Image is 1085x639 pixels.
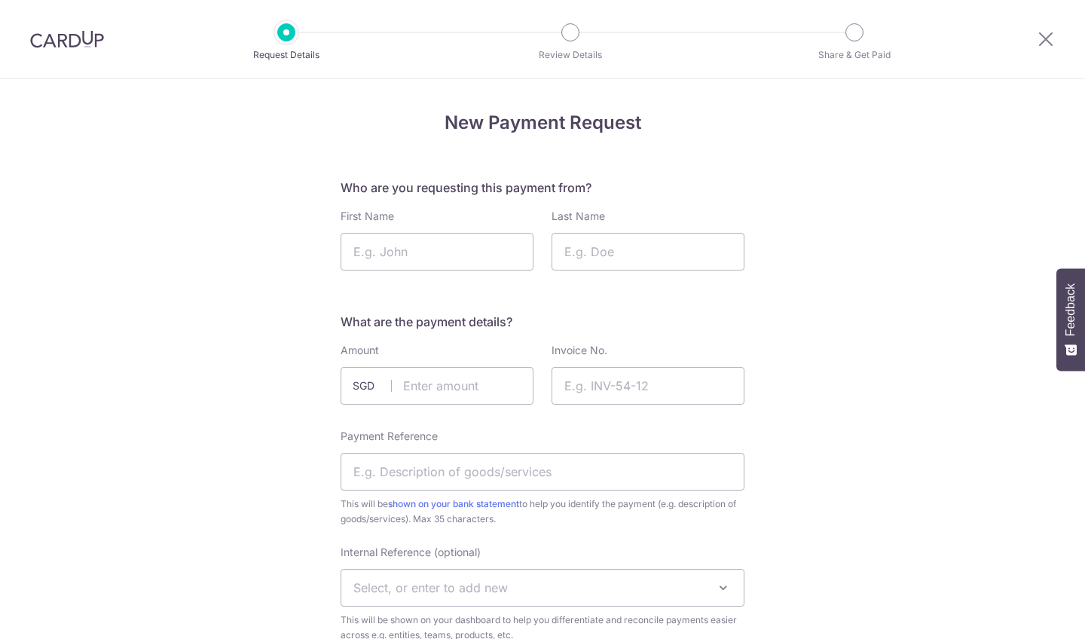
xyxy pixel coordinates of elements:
[515,47,626,63] p: Review Details
[341,367,533,405] input: Enter amount
[341,453,744,491] input: E.g. Description of goods/services
[388,498,519,509] a: shown on your bank statement
[341,429,438,444] label: Payment Reference
[1064,283,1077,336] span: Feedback
[341,497,744,527] span: This will be to help you identify the payment (e.g. description of goods/services). Max 35 charac...
[552,367,744,405] input: E.g. INV-54-12
[30,30,104,48] img: CardUp
[341,109,744,136] h4: New Payment Request
[341,209,394,224] label: First Name
[552,343,607,358] label: Invoice No.
[341,343,379,358] label: Amount
[341,179,744,197] h5: Who are you requesting this payment from?
[341,545,481,560] label: Internal Reference (optional)
[341,313,744,331] h5: What are the payment details?
[353,580,508,595] span: Select, or enter to add new
[353,378,392,393] span: SGD
[1056,268,1085,371] button: Feedback - Show survey
[552,209,605,224] label: Last Name
[799,47,910,63] p: Share & Get Paid
[552,233,744,271] input: E.g. Doe
[341,233,533,271] input: E.g. John
[231,47,342,63] p: Request Details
